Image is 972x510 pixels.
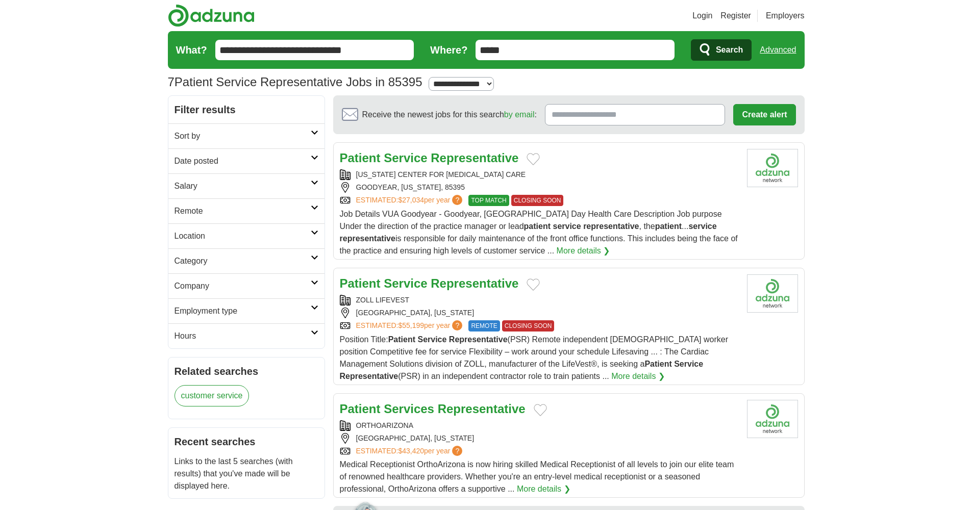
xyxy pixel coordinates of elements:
strong: Representative [431,276,518,290]
a: Hours [168,323,325,348]
a: customer service [175,385,250,406]
h2: Category [175,255,311,267]
strong: Patient [340,276,381,290]
strong: Service [417,335,446,344]
button: Add to favorite jobs [527,278,540,291]
a: More details ❯ [611,370,665,382]
h2: Company [175,280,311,292]
h2: Remote [175,205,311,217]
a: Advanced [760,40,796,60]
a: Login [692,10,712,22]
span: Receive the newest jobs for this search : [362,109,537,121]
h2: Salary [175,180,311,192]
h2: Date posted [175,155,311,167]
h2: Location [175,230,311,242]
a: Remote [168,198,325,223]
a: More details ❯ [517,483,570,495]
h2: Recent searches [175,434,318,449]
div: ORTHOARIZONA [340,420,739,431]
a: Patient Services Representative [340,402,526,416]
a: Register [720,10,751,22]
a: Patient Service Representative [340,151,519,165]
a: by email [504,110,535,119]
strong: Service [384,276,427,290]
a: ESTIMATED:$55,199per year? [356,320,465,331]
h2: Hours [175,330,311,342]
a: Patient Service Representative [340,276,519,290]
a: ESTIMATED:$43,420per year? [356,446,465,456]
strong: Representative [431,151,518,165]
img: Company logo [747,400,798,438]
span: $27,034 [398,196,424,204]
strong: service [688,222,716,231]
span: Search [716,40,743,60]
img: Adzuna logo [168,4,255,27]
strong: Patient [340,151,381,165]
span: CLOSING SOON [502,320,555,331]
strong: Service [674,360,703,368]
a: Sort by [168,123,325,148]
strong: representative [583,222,639,231]
button: Search [691,39,752,61]
label: Where? [430,42,467,58]
a: More details ❯ [557,245,610,257]
h2: Sort by [175,130,311,142]
span: Medical Receptionist OrthoArizona is now hiring skilled Medical Receptionist of all levels to joi... [340,460,734,493]
h2: Related searches [175,364,318,379]
label: What? [176,42,207,58]
a: Employers [766,10,805,22]
strong: representative [340,234,395,243]
div: [GEOGRAPHIC_DATA], [US_STATE] [340,433,739,444]
div: [US_STATE] CENTER FOR [MEDICAL_DATA] CARE [340,169,739,180]
span: Job Details VUA Goodyear - Goodyear, [GEOGRAPHIC_DATA] Day Health Care Description Job purpose Un... [340,210,738,255]
span: $55,199 [398,321,424,329]
a: ESTIMATED:$27,034per year? [356,195,465,206]
a: Employment type [168,298,325,323]
span: 7 [168,73,175,91]
span: REMOTE [468,320,500,331]
strong: service [553,222,581,231]
a: Company [168,273,325,298]
div: ZOLL LIFEVEST [340,295,739,305]
a: Salary [168,173,325,198]
strong: Services [384,402,434,416]
strong: patient [655,222,682,231]
span: ? [452,320,462,330]
span: Position Title: (PSR) Remote independent [DEMOGRAPHIC_DATA] worker position Competitive fee for s... [340,335,729,380]
strong: Patient [644,360,671,368]
a: Location [168,223,325,248]
button: Add to favorite jobs [527,153,540,165]
strong: patient [524,222,551,231]
h2: Employment type [175,305,311,317]
a: Date posted [168,148,325,173]
img: Company logo [747,274,798,313]
span: ? [452,446,462,456]
div: [GEOGRAPHIC_DATA], [US_STATE] [340,308,739,318]
img: Company logo [747,149,798,187]
p: Links to the last 5 searches (with results) that you've made will be displayed here. [175,455,318,492]
a: Category [168,248,325,273]
span: $43,420 [398,447,424,455]
span: ? [452,195,462,205]
strong: Service [384,151,427,165]
strong: Representative [340,372,398,380]
div: GOODYEAR, [US_STATE], 85395 [340,182,739,193]
strong: Patient [388,335,415,344]
strong: Representative [449,335,508,344]
h2: Filter results [168,96,325,123]
span: TOP MATCH [468,195,509,206]
strong: Patient [340,402,381,416]
button: Create alert [733,104,795,125]
span: CLOSING SOON [511,195,564,206]
strong: Representative [438,402,526,416]
h1: Patient Service Representative Jobs in 85395 [168,75,422,89]
button: Add to favorite jobs [534,404,547,416]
